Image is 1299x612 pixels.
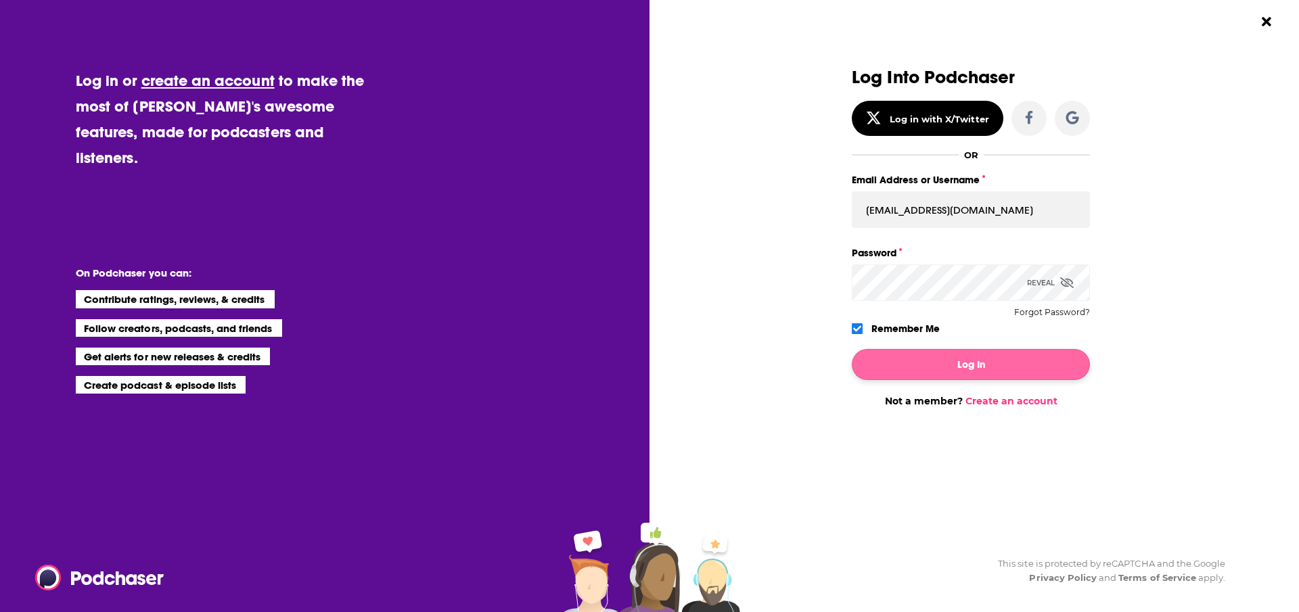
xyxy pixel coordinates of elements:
[1014,308,1090,317] button: Forgot Password?
[987,557,1225,585] div: This site is protected by reCAPTCHA and the Google and apply.
[76,290,275,308] li: Contribute ratings, reviews, & credits
[890,114,989,124] div: Log in with X/Twitter
[35,565,154,590] a: Podchaser - Follow, Share and Rate Podcasts
[871,320,940,337] label: Remember Me
[852,395,1090,407] div: Not a member?
[76,376,246,394] li: Create podcast & episode lists
[852,171,1090,189] label: Email Address or Username
[852,349,1090,380] button: Log In
[35,565,165,590] img: Podchaser - Follow, Share and Rate Podcasts
[141,71,275,90] a: create an account
[852,68,1090,87] h3: Log Into Podchaser
[852,101,1003,136] button: Log in with X/Twitter
[1027,264,1074,301] div: Reveal
[1254,9,1279,34] button: Close Button
[964,149,978,160] div: OR
[1118,572,1196,583] a: Terms of Service
[852,191,1090,228] input: Email Address or Username
[76,319,282,337] li: Follow creators, podcasts, and friends
[852,244,1090,262] label: Password
[76,348,270,365] li: Get alerts for new releases & credits
[965,395,1057,407] a: Create an account
[1029,572,1097,583] a: Privacy Policy
[76,266,346,279] li: On Podchaser you can:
